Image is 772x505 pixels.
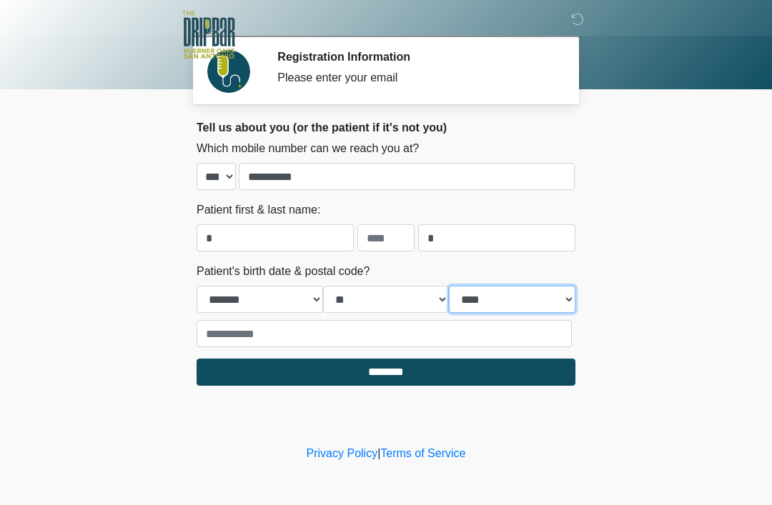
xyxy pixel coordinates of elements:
label: Patient first & last name: [197,201,320,219]
img: Agent Avatar [207,50,250,93]
a: Terms of Service [380,447,465,459]
a: Privacy Policy [307,447,378,459]
h2: Tell us about you (or the patient if it's not you) [197,121,575,134]
label: Patient's birth date & postal code? [197,263,370,280]
a: | [377,447,380,459]
label: Which mobile number can we reach you at? [197,140,419,157]
img: The DRIPBaR - The Strand at Huebner Oaks Logo [182,11,235,59]
div: Please enter your email [277,69,554,86]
